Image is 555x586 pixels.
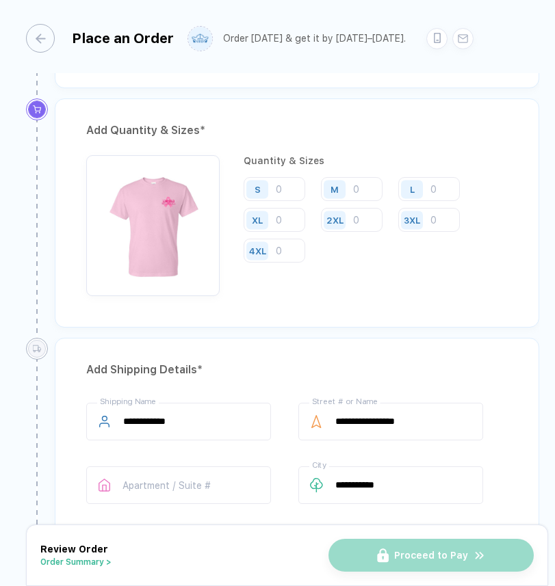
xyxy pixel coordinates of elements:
[40,557,112,567] button: Order Summary >
[72,30,174,46] div: Place an Order
[188,27,212,51] img: user profile
[331,184,339,194] div: M
[244,155,508,166] div: Quantity & Sizes
[255,184,261,194] div: S
[249,245,266,256] div: 4XL
[252,215,263,225] div: XL
[404,215,420,225] div: 3XL
[86,359,508,381] div: Add Shipping Details
[40,544,108,555] span: Review Order
[223,33,406,44] div: Order [DATE] & get it by [DATE]–[DATE].
[86,120,508,142] div: Add Quantity & Sizes
[410,184,415,194] div: L
[326,215,344,225] div: 2XL
[93,162,213,282] img: d79e3a9b-e6b4-41df-b420-9a38f7149519_nt_front_1754350639629.jpg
